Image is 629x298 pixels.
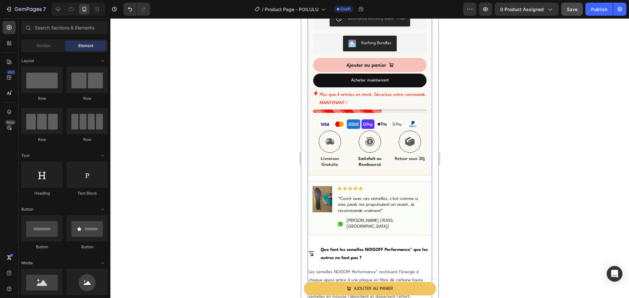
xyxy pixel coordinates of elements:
[97,150,108,161] span: Toggle open
[93,138,125,144] p: Retour sous 30j
[19,72,125,89] p: Plus que 4 articles en stock. Sécurisez votre commande MAINTENANT !
[21,58,34,64] span: Layout
[591,6,607,13] div: Publish
[53,266,92,274] div: AJOUTER AU PANIER
[5,120,16,125] div: Beta
[45,42,85,51] div: Ajouter au panier
[607,266,622,282] div: Open Intercom Messenger
[12,55,125,69] button: Acheter maintenant
[21,260,33,266] span: Media
[60,21,90,28] div: Kaching Bundles
[97,56,108,66] span: Toggle open
[3,264,135,277] button: AJOUTER AU PANIER
[262,6,263,13] span: /
[36,43,50,49] span: Section
[21,206,33,212] span: Button
[495,3,559,16] button: 0 product assigned
[8,252,129,281] span: Les semelles NOISOFF Performance™ restituent l’énergie à chaque appui grâce à une plaque en fibre...
[67,244,108,250] div: Button
[13,138,45,149] p: Livraison Gratuite
[21,190,63,196] div: Heading
[21,137,63,143] div: Row
[341,6,351,12] span: Draft
[11,168,31,194] img: gempages_569504427027727392-76efcc4c-23a6-4665-b1a7-eba97ebdc111.png
[67,96,108,101] div: Row
[43,5,46,13] p: 7
[97,204,108,215] span: Toggle open
[78,43,93,49] span: Element
[21,153,29,159] span: Text
[265,6,318,13] span: Product Page - POILULU
[12,40,125,54] button: Ajouter au panier
[97,258,108,268] span: Toggle open
[500,6,544,13] span: 0 product assigned
[12,101,125,111] img: Alt image
[561,3,583,16] button: Save
[21,96,63,101] div: Row
[67,190,108,196] div: Text Block
[21,21,108,34] input: Search Sections & Elements
[3,3,49,16] button: 7
[20,229,127,242] strong: Que font les semelles NOISOFF Performance™ que les autres ne font pas ?
[124,3,150,16] div: Undo/Redo
[37,178,125,196] p: “Courir avec ces semelles, c’est comme si mes pieds me propulsaient en avant. Je recommande vraim...
[57,138,81,149] strong: Satisfait ou Remboursé
[50,58,88,66] div: Acheter maintenant
[301,18,439,298] iframe: Design area
[46,200,125,211] p: [PERSON_NAME] (76100, [GEOGRAPHIC_DATA])
[47,21,55,29] img: KachingBundles.png
[567,7,578,12] span: Save
[6,70,16,75] div: 450
[21,244,63,250] div: Button
[585,3,613,16] button: Publish
[42,17,96,33] button: Kaching Bundles
[67,137,108,143] div: Row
